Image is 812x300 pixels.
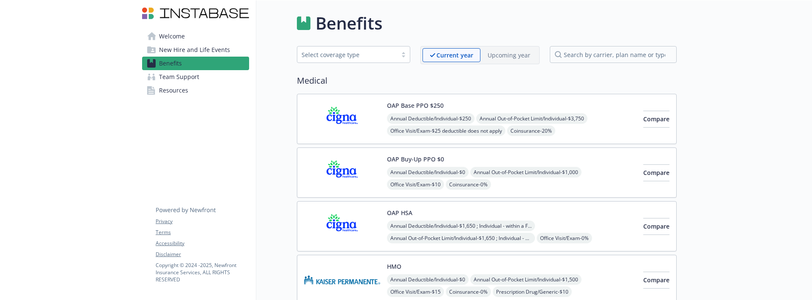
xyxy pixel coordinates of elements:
span: Office Visit/Exam - $15 [387,286,444,297]
a: Accessibility [156,240,249,247]
span: Annual Out-of-Pocket Limit/Individual - $1,500 [470,274,582,285]
span: Annual Deductible/Individual - $0 [387,167,469,177]
span: Compare [643,169,669,177]
span: Compare [643,115,669,123]
a: Benefits [142,57,249,70]
a: Team Support [142,70,249,84]
span: Compare [643,222,669,230]
a: Disclaimer [156,251,249,258]
p: Upcoming year [488,51,530,60]
span: Office Visit/Exam - 0% [537,233,592,243]
a: Terms [156,229,249,236]
span: Office Visit/Exam - $25 deductible does not apply [387,125,505,136]
span: Annual Out-of-Pocket Limit/Individual - $1,650 ; Individual - within a Family: $3,300 [387,233,535,243]
span: Benefits [159,57,182,70]
span: Coinsurance - 20% [507,125,555,136]
p: Current year [436,51,473,60]
div: Select coverage type [302,50,393,59]
button: OAP HSA [387,208,412,217]
button: Compare [643,272,669,289]
h2: Medical [297,74,677,87]
input: search by carrier, plan name or type [550,46,677,63]
span: New Hire and Life Events [159,43,230,57]
span: Annual Out-of-Pocket Limit/Individual - $1,000 [470,167,582,177]
span: Welcome [159,30,185,43]
span: Team Support [159,70,199,84]
a: Privacy [156,218,249,225]
button: Compare [643,164,669,181]
span: Prescription Drug/Generic - $10 [493,286,572,297]
span: Coinsurance - 0% [446,179,491,190]
span: Office Visit/Exam - $10 [387,179,444,190]
span: Annual Deductible/Individual - $0 [387,274,469,285]
span: Annual Deductible/Individual - $250 [387,113,475,124]
button: HMO [387,262,401,271]
img: CIGNA carrier logo [304,155,380,191]
button: Compare [643,218,669,235]
span: Compare [643,276,669,284]
img: CIGNA carrier logo [304,101,380,137]
span: Annual Deductible/Individual - $1,650 ; Individual - within a Family: $3,300 [387,221,535,231]
img: Kaiser Permanente Insurance Company carrier logo [304,262,380,298]
img: CIGNA carrier logo [304,208,380,244]
button: OAP Buy-Up PPO $0 [387,155,444,164]
button: Compare [643,111,669,128]
a: New Hire and Life Events [142,43,249,57]
a: Resources [142,84,249,97]
span: Coinsurance - 0% [446,286,491,297]
a: Welcome [142,30,249,43]
span: Resources [159,84,188,97]
span: Annual Out-of-Pocket Limit/Individual - $3,750 [476,113,587,124]
p: Copyright © 2024 - 2025 , Newfront Insurance Services, ALL RIGHTS RESERVED [156,262,249,283]
h1: Benefits [315,11,382,36]
button: OAP Base PPO $250 [387,101,444,110]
